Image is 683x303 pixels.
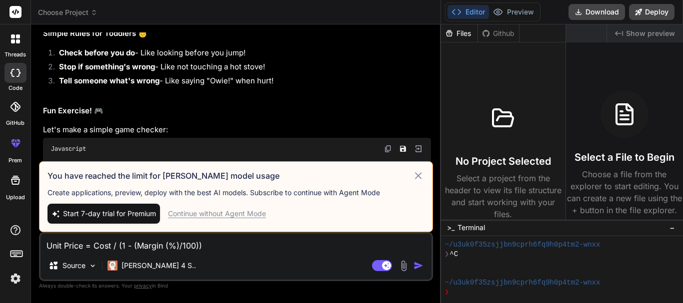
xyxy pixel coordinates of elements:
[445,288,450,297] span: ❯
[43,28,431,39] h2: Simple Rules for Toddlers 👶
[447,5,489,19] button: Editor
[447,223,454,233] span: >_
[398,260,409,272] img: attachment
[47,170,412,182] h3: You have reached the limit for [PERSON_NAME] model usage
[40,234,431,252] textarea: Unit Price = Cost / (1 - (Margin (%)/100))
[6,193,25,202] label: Upload
[43,105,431,117] h2: Fun Exercise! 🎮
[669,223,675,233] span: −
[489,5,538,19] button: Preview
[414,144,423,153] img: Open in Browser
[59,48,135,57] strong: Check before you do
[445,250,450,259] span: ❯
[63,209,156,219] span: Start 7-day trial for Premium
[168,209,266,219] div: Continue without Agent Mode
[47,204,160,224] button: Start 7-day trial for Premium
[7,270,24,287] img: settings
[8,84,22,92] label: code
[445,172,561,220] p: Select a project from the header to view its file structure and start working with your files.
[629,4,674,20] button: Deploy
[47,188,424,198] p: Create applications, preview, deploy with the best AI models. Subscribe to continue with Agent Mode
[667,220,677,236] button: −
[43,124,431,136] p: Let's make a simple game checker:
[51,145,86,153] span: Javascript
[441,28,477,38] div: Files
[445,278,600,288] span: ~/u3uk0f35zsjjbn9cprh6fq9h0p4tm2-wnxx
[88,262,97,270] img: Pick Models
[574,150,674,164] h3: Select a File to Begin
[39,281,433,291] p: Always double-check its answers. Your in Bind
[107,261,117,271] img: Claude 4 Sonnet
[51,47,431,61] li: - Like looking before you jump!
[455,154,551,168] h3: No Project Selected
[121,261,196,271] p: [PERSON_NAME] 4 S..
[626,28,675,38] span: Show preview
[38,7,97,17] span: Choose Project
[568,4,625,20] button: Download
[59,62,155,71] strong: Stop if something's wrong
[51,61,431,75] li: - Like not touching a hot stove!
[384,145,392,153] img: copy
[134,283,152,289] span: privacy
[396,142,410,156] button: Save file
[478,28,519,38] div: Github
[445,240,600,250] span: ~/u3uk0f35zsjjbn9cprh6fq9h0p4tm2-wnxx
[413,261,423,271] img: icon
[51,75,431,89] li: - Like saying "Owie!" when hurt!
[59,76,159,85] strong: Tell someone what's wrong
[566,168,683,216] p: Choose a file from the explorer to start editing. You can create a new file using the + button in...
[8,156,22,165] label: prem
[449,250,458,259] span: ^C
[4,50,26,59] label: threads
[62,261,85,271] p: Source
[6,119,24,127] label: GitHub
[457,223,485,233] span: Terminal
